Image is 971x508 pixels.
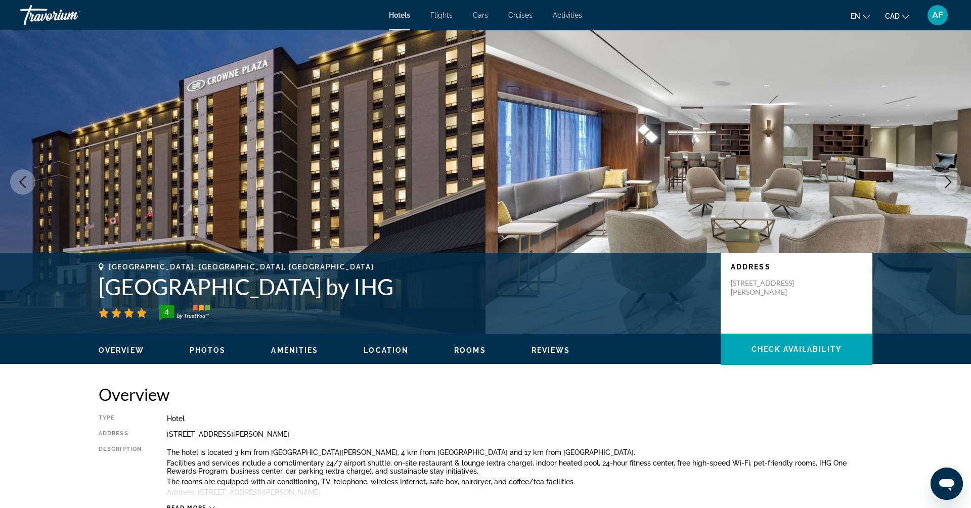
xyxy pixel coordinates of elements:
p: Address [731,263,862,271]
button: Overview [99,346,144,355]
button: User Menu [924,5,951,26]
h2: Overview [99,384,872,404]
p: [STREET_ADDRESS][PERSON_NAME] [731,279,812,297]
button: Amenities [271,346,318,355]
a: Cruises [508,11,533,19]
a: Hotels [389,11,410,19]
span: CAD [885,12,900,20]
a: Activities [553,11,582,19]
span: en [851,12,860,20]
p: The hotel is located 3 km from [GEOGRAPHIC_DATA][PERSON_NAME], 4 km from [GEOGRAPHIC_DATA] and 17... [167,448,872,456]
p: The rooms are equipped with air conditioning, TV, telephone, wireless Internet, safe box, hairdry... [167,478,872,486]
span: Amenities [271,346,318,354]
button: Reviews [532,346,570,355]
div: 4 [156,306,176,318]
div: Type [99,414,142,423]
div: Address [99,430,142,438]
a: Travorium [20,2,121,28]
button: Photos [190,346,226,355]
iframe: Button to launch messaging window [931,468,963,500]
span: Photos [190,346,226,354]
h1: [GEOGRAPHIC_DATA] by IHG [99,273,711,300]
p: Facilities and services include a complimentary 24/7 airport shuttle, on-site restaurant & lounge... [167,459,872,475]
a: Flights [430,11,453,19]
img: trustyou-badge-hor.svg [159,305,210,321]
span: AF [932,10,943,20]
button: Change currency [885,9,909,23]
span: Location [364,346,409,354]
button: Previous image [10,169,35,195]
button: Check Availability [721,334,872,365]
button: Location [364,346,409,355]
span: Rooms [454,346,486,354]
span: Check Availability [752,345,842,353]
button: Rooms [454,346,486,355]
span: [GEOGRAPHIC_DATA], [GEOGRAPHIC_DATA], [GEOGRAPHIC_DATA] [109,263,374,271]
div: [STREET_ADDRESS][PERSON_NAME] [167,430,872,438]
button: Change language [851,9,870,23]
div: Description [99,446,142,499]
span: Reviews [532,346,570,354]
div: Hotel [167,414,872,423]
a: Cars [473,11,488,19]
span: Overview [99,346,144,354]
button: Next image [936,169,961,195]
